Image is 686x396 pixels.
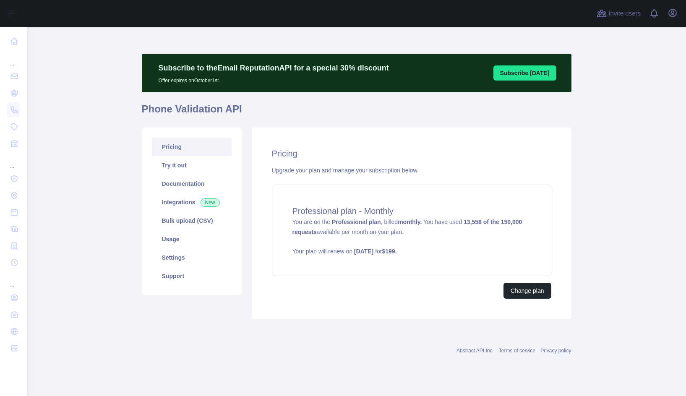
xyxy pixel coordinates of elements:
a: Documentation [152,175,232,193]
a: Usage [152,230,232,248]
h2: Pricing [272,148,551,159]
strong: Professional plan [332,219,381,225]
span: Invite users [608,9,641,18]
p: Offer expires on October 1st. [159,74,389,84]
div: ... [7,153,20,169]
span: You are on the , billed You have used available per month on your plan. [292,219,531,255]
h1: Phone Validation API [142,102,571,122]
a: Pricing [152,138,232,156]
button: Invite users [595,7,642,20]
a: Integrations New [152,193,232,211]
div: Upgrade your plan and manage your subscription below. [272,166,551,175]
div: ... [7,50,20,67]
button: Subscribe [DATE] [493,65,556,81]
a: Abstract API Inc. [456,348,494,354]
span: New [201,198,220,207]
a: Bulk upload (CSV) [152,211,232,230]
strong: [DATE] [354,248,373,255]
a: Settings [152,248,232,267]
a: Support [152,267,232,285]
button: Change plan [503,283,551,299]
a: Privacy policy [540,348,571,354]
div: ... [7,272,20,289]
strong: $ 199 . [382,248,397,255]
p: Your plan will renew on for [292,247,531,255]
p: Subscribe to the Email Reputation API for a special 30 % discount [159,62,389,74]
h4: Professional plan - Monthly [292,205,531,217]
a: Try it out [152,156,232,175]
strong: monthly. [398,219,422,225]
a: Terms of service [499,348,535,354]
